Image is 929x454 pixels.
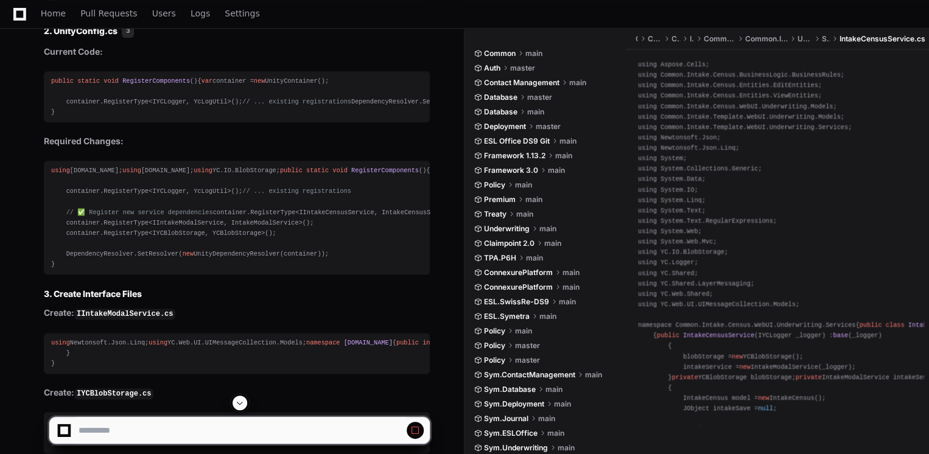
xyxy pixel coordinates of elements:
[484,166,538,175] span: Framework 3.0
[515,355,540,365] span: master
[280,167,426,174] span: ()
[671,259,694,266] span: Logger
[527,93,552,102] span: master
[44,288,142,299] strong: 3. Create Interface Files
[818,124,848,131] span: Services
[754,321,773,329] span: WebUI
[810,103,833,110] span: Models
[687,217,702,225] span: Text
[747,113,766,120] span: WebUI
[545,385,563,394] span: main
[739,363,750,371] span: new
[280,167,303,174] span: public
[687,175,702,183] span: Data
[706,217,773,225] span: RegularExpressions
[769,124,815,131] span: Underwriting
[484,209,507,219] span: Treaty
[683,248,724,256] span: BlobStorage
[687,103,709,110] span: Intake
[671,270,694,277] span: Shared
[818,113,841,120] span: Models
[516,209,533,219] span: main
[44,136,124,146] strong: Required Changes:
[332,167,348,174] span: void
[422,339,456,346] span: interface
[44,46,103,57] strong: Current Code:
[687,207,702,214] span: Text
[840,34,925,44] span: IntakeCensusService.cs
[702,134,717,141] span: Json
[559,297,576,307] span: main
[122,77,190,85] span: RegisterComponents
[51,77,197,85] span: ()
[484,93,517,102] span: Database
[484,151,545,161] span: Framework 1.13.2
[687,124,709,131] span: Intake
[74,388,153,399] code: IYCBlobStorage.cs
[732,165,758,172] span: Generic
[515,180,532,190] span: main
[671,290,682,298] span: Web
[183,250,194,257] span: new
[484,107,517,117] span: Database
[751,363,818,371] span: IntakeModalService
[51,77,74,85] span: public
[484,224,530,234] span: Underwriting
[563,282,580,292] span: main
[769,394,815,402] span: IntakeCensus
[739,92,769,99] span: Entities
[671,280,694,287] span: Shared
[713,113,743,120] span: Template
[66,209,213,216] span: // ✅ Register new service dependencies
[671,248,679,256] span: IO
[559,136,577,146] span: main
[762,103,807,110] span: Underwriting
[122,23,134,38] span: 3
[51,338,422,369] div: Newtonsoft.Json.Linq; YC.Web.UI.UIMessageCollection.Models; { { ; ; } }
[758,394,769,402] span: new
[484,239,535,248] span: Claimpoint 2.0
[833,332,848,339] span: base
[306,339,340,346] span: namespace
[510,63,535,73] span: master
[687,113,709,120] span: Intake
[44,387,153,397] strong: Create:
[687,165,728,172] span: Collections
[702,144,717,152] span: Json
[636,34,637,44] span: Core
[713,124,743,131] span: Template
[103,77,119,85] span: void
[569,78,586,88] span: main
[202,77,212,85] span: var
[484,312,530,321] span: ESL.Symetra
[796,374,822,381] span: private
[152,10,176,17] span: Users
[687,61,706,68] span: Cells
[821,34,830,44] span: Services
[548,166,565,175] span: main
[194,167,212,174] span: using
[713,92,735,99] span: Census
[526,253,543,263] span: main
[525,195,542,204] span: main
[698,280,751,287] span: LayerMessaging
[484,136,550,146] span: ESL Office DS9 Git
[792,71,841,79] span: BusinessRules
[698,301,769,308] span: UIMessageCollection
[539,224,556,234] span: main
[484,180,505,190] span: Policy
[484,370,575,380] span: Sym.ContactManagement
[732,353,743,360] span: new
[743,353,792,360] span: YCBlobStorage
[683,332,754,339] span: IntakeCensusService
[484,78,559,88] span: Contact Management
[484,122,526,131] span: Deployment
[225,10,259,17] span: Settings
[739,82,769,89] span: Entities
[484,195,516,204] span: Premium
[344,339,393,346] span: [DOMAIN_NAME]
[671,34,680,44] span: Common
[484,253,516,263] span: TPA.P6H
[702,238,713,245] span: Mvc
[687,197,702,204] span: Linq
